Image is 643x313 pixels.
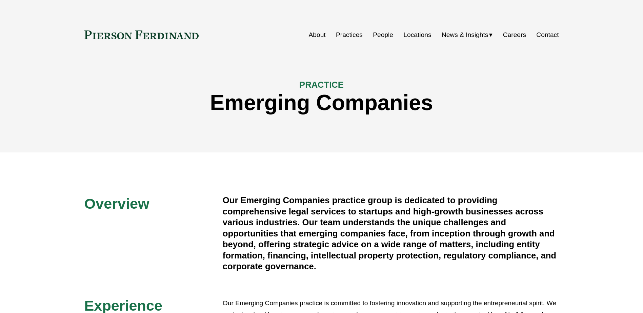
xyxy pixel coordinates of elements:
[536,28,559,41] a: Contact
[373,28,393,41] a: People
[336,28,363,41] a: Practices
[403,28,431,41] a: Locations
[309,28,326,41] a: About
[84,195,149,212] span: Overview
[442,29,488,41] span: News & Insights
[84,90,559,115] h1: Emerging Companies
[442,28,493,41] a: folder dropdown
[503,28,526,41] a: Careers
[223,195,559,272] h4: Our Emerging Companies practice group is dedicated to providing comprehensive legal services to s...
[299,80,344,89] span: PRACTICE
